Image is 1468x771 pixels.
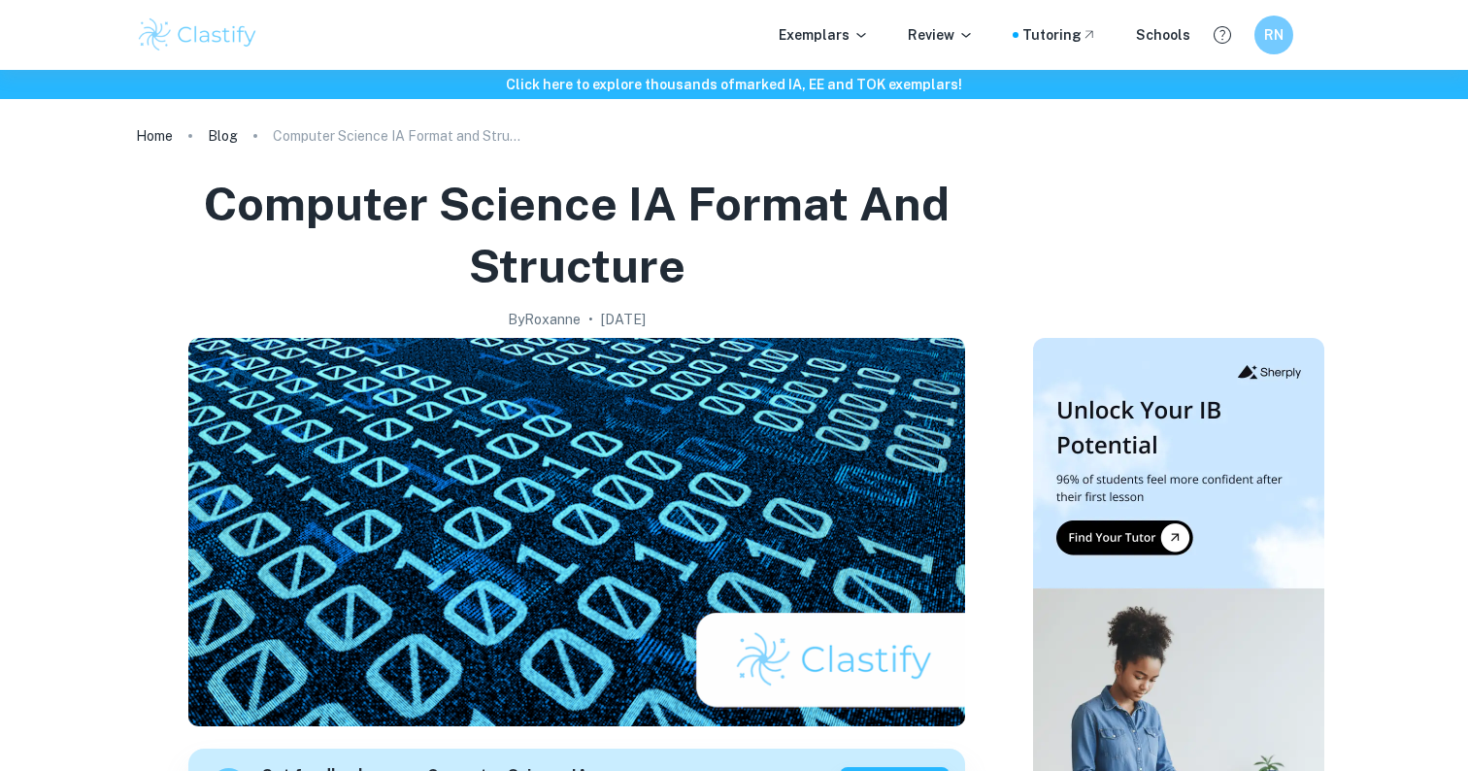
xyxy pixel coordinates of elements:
p: Review [908,24,974,46]
a: Home [136,122,173,150]
p: • [588,309,593,330]
img: Clastify logo [136,16,259,54]
p: Computer Science IA Format and Structure [273,125,525,147]
a: Schools [1136,24,1190,46]
a: Blog [208,122,238,150]
p: Exemplars [779,24,869,46]
h6: Click here to explore thousands of marked IA, EE and TOK exemplars ! [4,74,1464,95]
img: Computer Science IA Format and Structure cover image [188,338,965,726]
a: Tutoring [1022,24,1097,46]
h1: Computer Science IA Format and Structure [144,173,1010,297]
button: Help and Feedback [1206,18,1239,51]
h2: [DATE] [601,309,646,330]
button: RN [1254,16,1293,54]
h6: RN [1263,24,1285,46]
h2: By Roxanne [508,309,581,330]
